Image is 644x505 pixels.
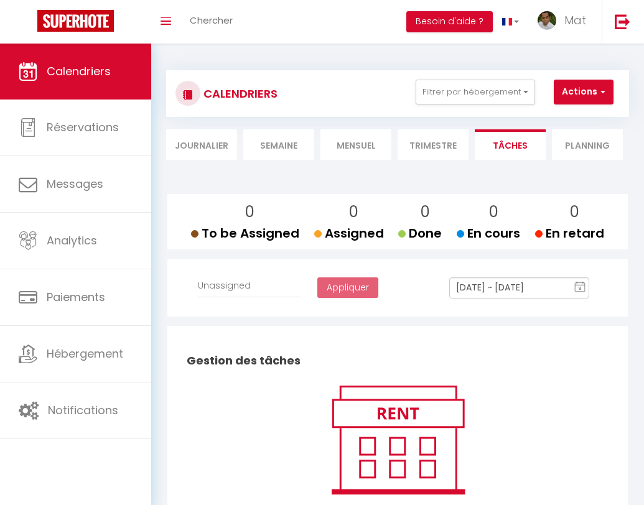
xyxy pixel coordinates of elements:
[47,289,105,305] span: Paiements
[314,225,384,242] span: Assigned
[47,346,123,361] span: Hébergement
[398,225,442,242] span: Done
[324,200,384,224] p: 0
[201,200,299,224] p: 0
[200,80,278,108] h3: CALENDRIERS
[475,129,546,160] li: Tâches
[47,63,111,79] span: Calendriers
[166,129,237,160] li: Journalier
[564,12,586,28] span: Mat
[615,14,630,29] img: logout
[579,285,582,291] text: 9
[319,380,477,499] img: rent.png
[191,225,299,242] span: To be Assigned
[320,129,391,160] li: Mensuel
[406,11,493,32] button: Besoin d'aide ?
[47,119,119,135] span: Réservations
[317,277,378,299] button: Appliquer
[190,14,233,27] span: Chercher
[398,129,469,160] li: Trimestre
[47,233,97,248] span: Analytics
[457,225,520,242] span: En cours
[408,200,442,224] p: 0
[467,200,520,224] p: 0
[10,5,47,42] button: Ouvrir le widget de chat LiveChat
[535,225,604,242] span: En retard
[545,200,604,224] p: 0
[37,10,114,32] img: Super Booking
[47,176,103,192] span: Messages
[449,277,589,299] input: Select Date Range
[538,11,556,30] img: ...
[184,341,612,380] h2: Gestion des tâches
[243,129,314,160] li: Semaine
[552,129,623,160] li: Planning
[416,80,535,104] button: Filtrer par hébergement
[48,402,118,418] span: Notifications
[554,80,614,104] button: Actions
